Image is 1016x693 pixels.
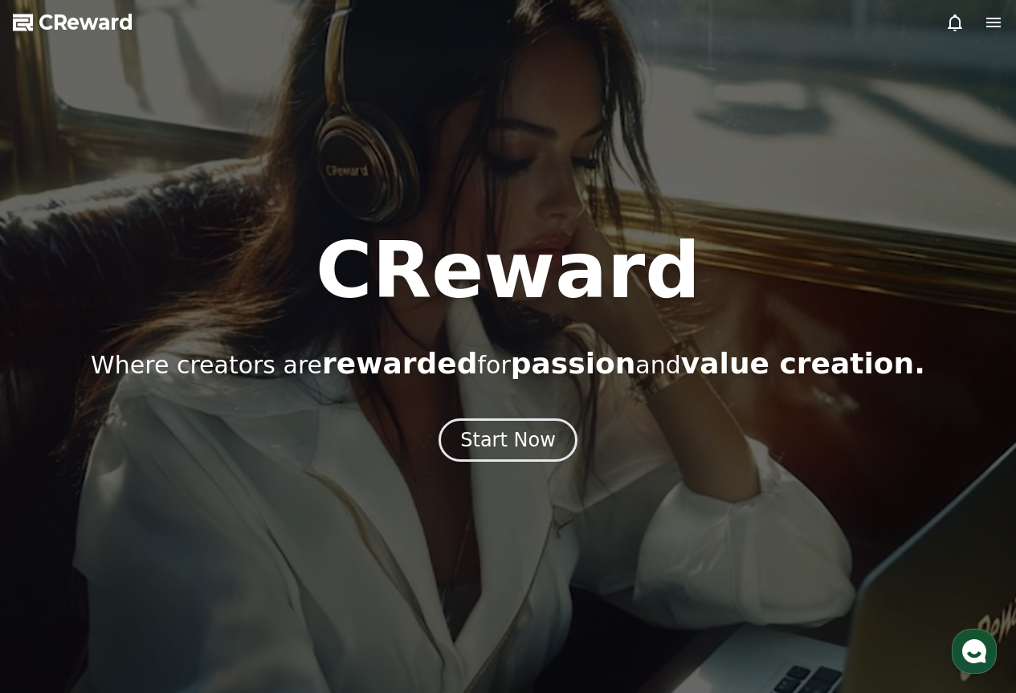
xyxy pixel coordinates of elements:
[91,348,925,380] p: Where creators are for and
[322,347,477,380] span: rewarded
[681,347,925,380] span: value creation.
[511,347,636,380] span: passion
[13,10,133,35] a: CReward
[439,418,577,462] button: Start Now
[460,427,556,453] div: Start Now
[39,10,133,35] span: CReward
[316,232,700,309] h1: CReward
[439,434,577,450] a: Start Now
